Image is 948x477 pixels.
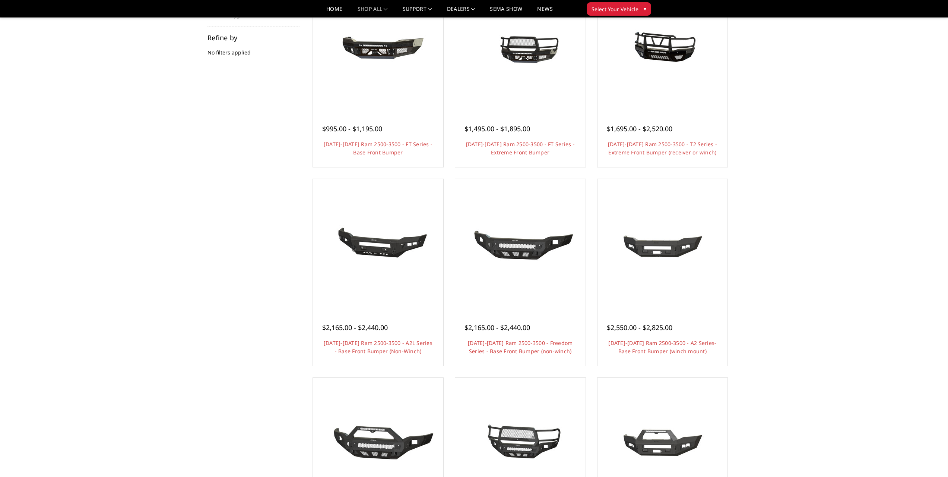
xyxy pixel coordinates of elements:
span: $2,550.00 - $2,825.00 [607,323,672,332]
span: $1,495.00 - $1,895.00 [465,124,530,133]
span: $2,165.00 - $2,440.00 [465,323,530,332]
a: [DATE]-[DATE] Ram 2500-3500 - A2L Series - Base Front Bumper (Non-Winch) [324,339,432,355]
a: 2019-2025 Ram 2500-3500 - Freedom Series - Base Front Bumper (non-winch) 2019-2025 Ram 2500-3500 ... [457,181,584,308]
a: Dealers [447,6,475,17]
img: 2019-2025 Ram 2500-3500 - FT Series - Base Front Bumper [318,17,438,73]
img: 2019-2025 Ram 2500-3500 - Freedom Series - Sport Front Bumper (non-winch) [318,415,438,471]
div: No filters applied [207,34,300,64]
a: shop all [358,6,388,17]
span: $2,165.00 - $2,440.00 [322,323,388,332]
a: [DATE]-[DATE] Ram 2500-3500 - FT Series - Extreme Front Bumper [466,141,575,156]
button: Select Your Vehicle [587,2,651,16]
span: Select Your Vehicle [592,5,638,13]
img: 2019-2025 Ram 2500-3500 - Freedom Series - Base Front Bumper (non-winch) [461,216,580,272]
a: Home [326,6,342,17]
img: 2019-2024 Ram 2500-3500 - A2L Series - Base Front Bumper (Non-Winch) [318,216,438,272]
span: ▾ [644,5,646,13]
h5: Refine by [207,34,300,41]
span: $1,695.00 - $2,520.00 [607,124,672,133]
a: Support [403,6,432,17]
span: $995.00 - $1,195.00 [322,124,382,133]
a: [DATE]-[DATE] Ram 2500-3500 - A2 Series- Base Front Bumper (winch mount) [608,339,716,355]
img: 2019-2025 Ram 2500-3500 - A2 Series- Base Front Bumper (winch mount) [603,217,722,271]
a: 2019-2025 Ram 2500-3500 - A2 Series- Base Front Bumper (winch mount) [599,181,726,308]
a: SEMA Show [490,6,522,17]
a: [DATE]-[DATE] Ram 2500-3500 - T2 Series - Extreme Front Bumper (receiver or winch) [608,141,717,156]
iframe: Chat Widget [911,441,948,477]
a: [DATE]-[DATE] Ram 2500-3500 - FT Series - Base Front Bumper [324,141,432,156]
a: [DATE]-[DATE] Ram 2500-3500 - Freedom Series - Base Front Bumper (non-winch) [468,339,573,355]
a: News [537,6,552,17]
a: 2019-2024 Ram 2500-3500 - A2L Series - Base Front Bumper (Non-Winch) [315,181,441,308]
img: 2019-2026 Ram 2500-3500 - T2 Series - Extreme Front Bumper (receiver or winch) [603,17,722,73]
